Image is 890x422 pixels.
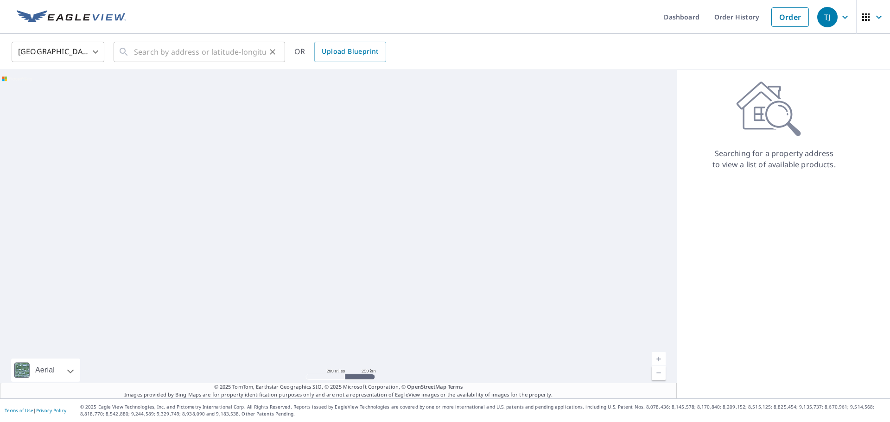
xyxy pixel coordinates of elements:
[712,148,836,170] p: Searching for a property address to view a list of available products.
[322,46,378,57] span: Upload Blueprint
[17,10,126,24] img: EV Logo
[652,352,666,366] a: Current Level 5, Zoom In
[817,7,838,27] div: TJ
[5,407,33,414] a: Terms of Use
[266,45,279,58] button: Clear
[448,383,463,390] a: Terms
[12,39,104,65] div: [GEOGRAPHIC_DATA]
[314,42,386,62] a: Upload Blueprint
[5,408,66,413] p: |
[80,403,885,417] p: © 2025 Eagle View Technologies, Inc. and Pictometry International Corp. All Rights Reserved. Repo...
[771,7,809,27] a: Order
[11,359,80,382] div: Aerial
[214,383,463,391] span: © 2025 TomTom, Earthstar Geographics SIO, © 2025 Microsoft Corporation, ©
[294,42,386,62] div: OR
[36,407,66,414] a: Privacy Policy
[32,359,57,382] div: Aerial
[134,39,266,65] input: Search by address or latitude-longitude
[407,383,446,390] a: OpenStreetMap
[652,366,666,380] a: Current Level 5, Zoom Out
